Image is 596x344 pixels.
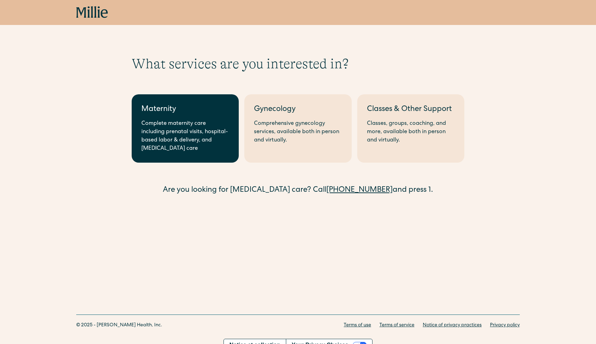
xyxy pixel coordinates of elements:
[132,55,464,72] h1: What services are you interested in?
[379,322,414,329] a: Terms of service
[357,94,464,163] a: Classes & Other SupportClasses, groups, coaching, and more, available both in person and virtually.
[254,120,342,145] div: Comprehensive gynecology services, available both in person and virtually.
[141,104,229,115] div: Maternity
[367,120,455,145] div: Classes, groups, coaching, and more, available both in person and virtually.
[344,322,371,329] a: Terms of use
[367,104,455,115] div: Classes & Other Support
[76,322,162,329] div: © 2025 - [PERSON_NAME] Health, Inc.
[423,322,482,329] a: Notice of privacy practices
[141,120,229,153] div: Complete maternity care including prenatal visits, hospital-based labor & delivery, and [MEDICAL_...
[132,185,464,196] div: Are you looking for [MEDICAL_DATA] care? Call and press 1.
[244,94,351,163] a: GynecologyComprehensive gynecology services, available both in person and virtually.
[326,187,393,194] a: [PHONE_NUMBER]
[132,94,239,163] a: MaternityComplete maternity care including prenatal visits, hospital-based labor & delivery, and ...
[254,104,342,115] div: Gynecology
[490,322,520,329] a: Privacy policy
